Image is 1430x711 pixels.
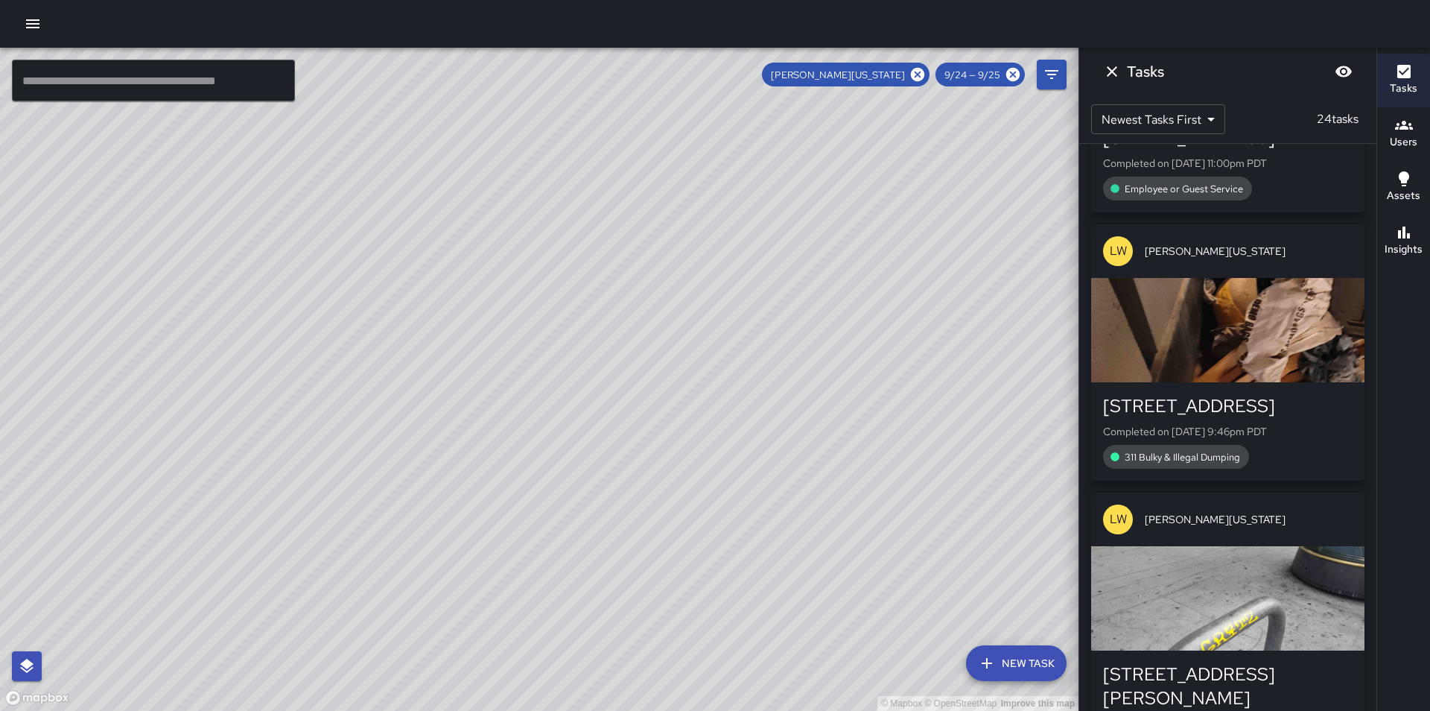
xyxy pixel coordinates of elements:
button: Users [1377,107,1430,161]
button: Blur [1329,57,1358,86]
span: 9/24 — 9/25 [935,69,1009,81]
p: LW [1110,242,1127,260]
div: 9/24 — 9/25 [935,63,1025,86]
h6: Assets [1387,188,1420,204]
div: [STREET_ADDRESS] [1103,394,1353,418]
h6: Users [1390,134,1417,151]
p: 24 tasks [1311,110,1364,128]
span: 311 Bulky & Illegal Dumping [1116,451,1249,464]
div: [PERSON_NAME][US_STATE] [762,63,929,86]
div: Newest Tasks First [1091,104,1225,134]
h6: Tasks [1127,60,1164,83]
span: Employee or Guest Service [1116,183,1252,195]
button: Filters [1037,60,1067,89]
p: Completed on [DATE] 9:46pm PDT [1103,424,1353,439]
button: Insights [1377,215,1430,268]
h6: Tasks [1390,80,1417,97]
h6: Insights [1385,241,1423,258]
span: [PERSON_NAME][US_STATE] [1145,244,1353,259]
button: Tasks [1377,54,1430,107]
button: Assets [1377,161,1430,215]
div: [STREET_ADDRESS][PERSON_NAME] [1103,663,1353,710]
p: LW [1110,511,1127,528]
span: [PERSON_NAME][US_STATE] [762,69,914,81]
button: Dismiss [1097,57,1127,86]
span: [PERSON_NAME][US_STATE] [1145,512,1353,527]
button: LW[PERSON_NAME][US_STATE][STREET_ADDRESS]Completed on [DATE] 9:46pm PDT311 Bulky & Illegal Dumping [1091,224,1364,481]
button: New Task [966,645,1067,681]
p: Completed on [DATE] 11:00pm PDT [1103,156,1353,171]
